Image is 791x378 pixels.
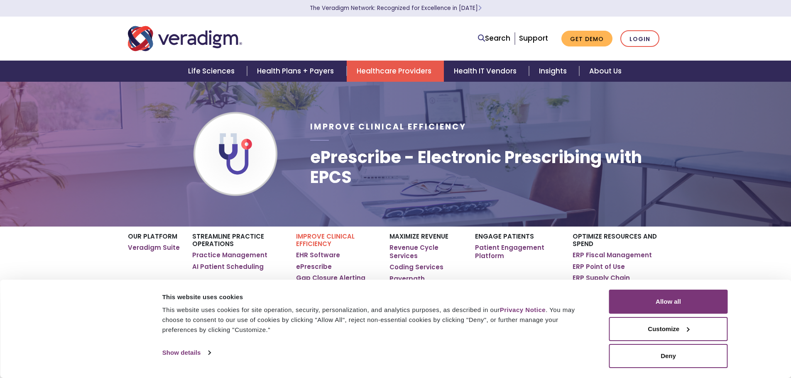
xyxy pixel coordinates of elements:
[573,274,630,282] a: ERP Supply Chain
[478,4,482,12] span: Learn More
[310,4,482,12] a: The Veradigm Network: Recognized for Excellence in [DATE]Learn More
[389,244,462,260] a: Revenue Cycle Services
[192,263,264,271] a: AI Patient Scheduling
[529,61,579,82] a: Insights
[444,61,529,82] a: Health IT Vendors
[296,251,340,259] a: EHR Software
[475,244,560,260] a: Patient Engagement Platform
[561,31,612,47] a: Get Demo
[609,290,728,314] button: Allow all
[128,25,242,52] img: Veradigm logo
[500,306,546,313] a: Privacy Notice
[192,251,267,259] a: Practice Management
[620,30,659,47] a: Login
[162,292,590,302] div: This website uses cookies
[162,346,211,359] a: Show details
[296,274,365,282] a: Gap Closure Alerting
[247,61,346,82] a: Health Plans + Payers
[573,251,652,259] a: ERP Fiscal Management
[609,344,728,368] button: Deny
[573,263,625,271] a: ERP Point of Use
[347,61,444,82] a: Healthcare Providers
[310,147,663,187] h1: ePrescribe - Electronic Prescribing with EPCS
[579,61,632,82] a: About Us
[478,33,510,44] a: Search
[310,121,466,132] span: Improve Clinical Efficiency
[178,61,247,82] a: Life Sciences
[389,275,462,291] a: Payerpath Clearinghouse
[128,244,180,252] a: Veradigm Suite
[162,305,590,335] div: This website uses cookies for site operation, security, personalization, and analytics purposes, ...
[389,263,443,271] a: Coding Services
[296,263,332,271] a: ePrescribe
[609,317,728,341] button: Customize
[519,33,548,43] a: Support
